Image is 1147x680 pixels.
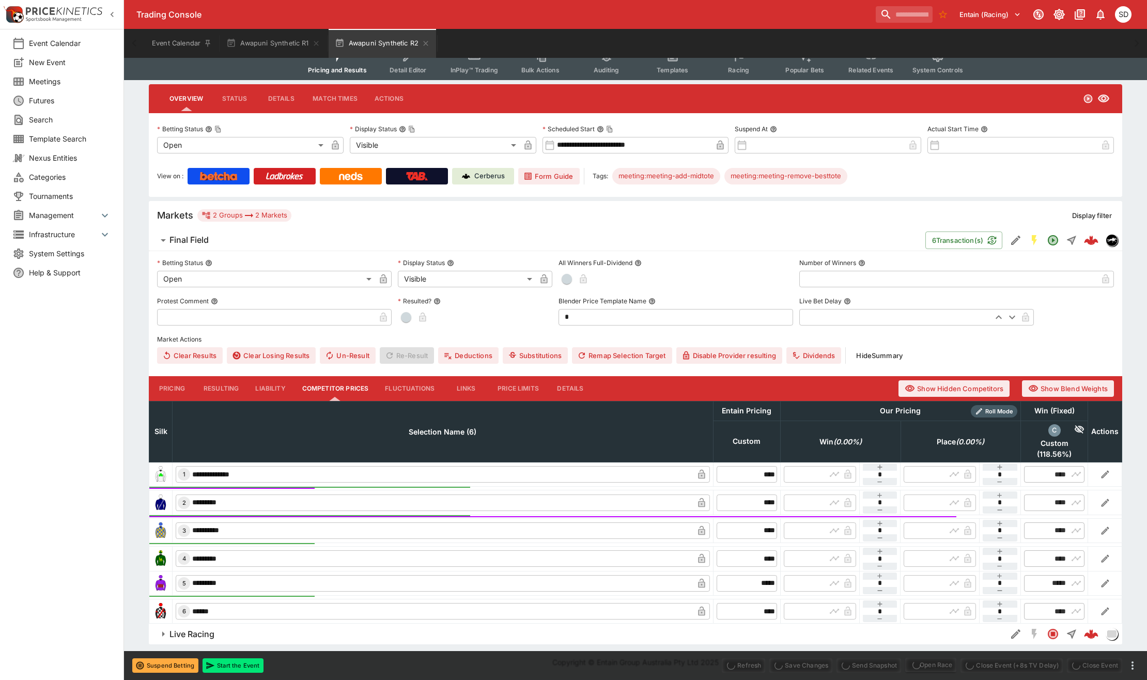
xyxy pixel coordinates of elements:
[29,38,111,49] span: Event Calendar
[294,376,377,401] button: Competitor Prices
[1047,628,1059,640] svg: Closed
[518,168,580,184] a: Form Guide
[799,297,842,305] p: Live Bet Delay
[876,405,925,418] div: Our Pricing
[366,86,412,111] button: Actions
[844,298,851,305] button: Live Bet Delay
[258,86,304,111] button: Details
[152,575,169,592] img: runner 5
[606,126,613,133] button: Copy To Clipboard
[26,17,82,22] img: Sportsbook Management
[339,172,362,180] img: Neds
[205,259,212,267] button: Betting Status
[29,152,111,163] span: Nexus Entities
[648,298,656,305] button: Blender Price Template Name
[808,436,873,448] span: Win(0.00%)
[157,137,327,153] div: Open
[634,259,642,267] button: All Winners Full-Dividend
[227,347,316,364] button: Clear Losing Results
[29,76,111,87] span: Meetings
[408,126,415,133] button: Copy To Clipboard
[152,550,169,567] img: runner 4
[152,603,169,620] img: runner 6
[320,347,375,364] button: Un-Result
[329,29,436,58] button: Awapuni Synthetic R2
[157,271,375,287] div: Open
[29,248,111,259] span: System Settings
[452,168,514,184] a: Cerberus
[146,29,218,58] button: Event Calendar
[180,555,188,562] span: 4
[1025,231,1044,250] button: SGM Enabled
[398,297,431,305] p: Resulted?
[1006,625,1025,643] button: Edit Detail
[161,86,211,111] button: Overview
[211,86,258,111] button: Status
[149,376,195,401] button: Pricing
[925,231,1002,249] button: 6Transaction(s)
[300,43,971,80] div: Event type filters
[1071,5,1089,24] button: Documentation
[390,66,426,74] span: Detail Editor
[152,522,169,539] img: runner 3
[848,66,893,74] span: Related Events
[180,580,188,587] span: 5
[559,297,646,305] p: Blender Price Template Name
[981,126,988,133] button: Actual Start Time
[905,658,956,672] div: split button
[1115,6,1131,23] div: Stuart Dibb
[1084,627,1098,641] img: logo-cerberus--red.svg
[503,347,568,364] button: Substitutions
[3,4,24,25] img: PriceKinetics Logo
[149,230,925,251] button: Final Field
[1062,231,1081,250] button: Straight
[350,137,520,153] div: Visible
[1044,625,1062,643] button: Closed
[1126,659,1139,672] button: more
[181,471,188,478] span: 1
[1025,625,1044,643] button: SGM Disabled
[157,347,223,364] button: Clear Results
[380,347,434,364] span: Re-Result
[728,66,749,74] span: Racing
[713,401,780,421] th: Entain Pricing
[593,168,608,184] label: Tags:
[489,376,547,401] button: Price Limits
[398,258,445,267] p: Display Status
[1066,207,1118,224] button: Display filter
[935,6,951,23] button: No Bookmarks
[29,114,111,125] span: Search
[956,436,984,448] em: ( 0.00 %)
[1106,628,1118,640] img: liveracing
[1022,380,1114,397] button: Show Blend Weights
[247,376,293,401] button: Liability
[1083,94,1093,104] svg: Open
[676,347,782,364] button: Disable Provider resulting
[180,527,188,534] span: 3
[169,629,214,640] h6: Live Racing
[308,66,367,74] span: Pricing and Results
[547,376,594,401] button: Details
[1044,231,1062,250] button: Open
[157,332,1114,347] label: Market Actions
[735,125,768,133] p: Suspend At
[1061,424,1085,437] div: Hide Competitor
[1112,3,1135,26] button: Stuart Dibb
[542,125,595,133] p: Scheduled Start
[1029,5,1048,24] button: Connected to PK
[1006,231,1025,250] button: Edit Detail
[1024,450,1084,459] span: ( 118.56 %)
[132,658,198,673] button: Suspend Betting
[152,494,169,511] img: runner 2
[1024,439,1084,448] span: Custom
[397,426,488,438] span: Selection Name (6)
[833,436,862,448] em: ( 0.00 %)
[724,171,847,181] span: meeting:meeting-remove-besttote
[1047,234,1059,246] svg: Open
[29,267,111,278] span: Help & Support
[786,347,841,364] button: Dividends
[927,125,979,133] p: Actual Start Time
[657,66,688,74] span: Templates
[157,209,193,221] h5: Markets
